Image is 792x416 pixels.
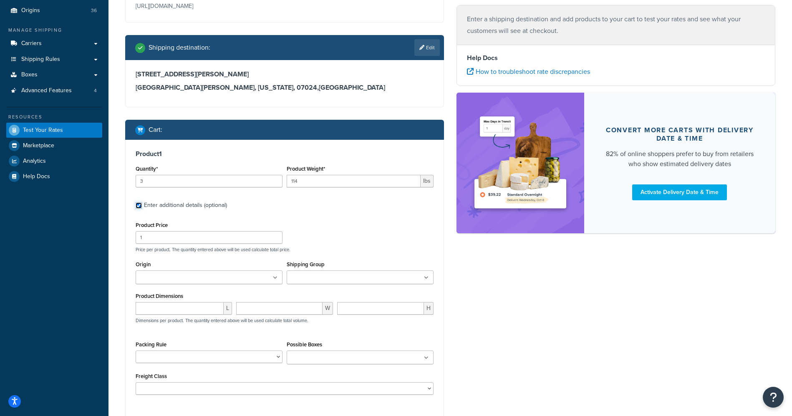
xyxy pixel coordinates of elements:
[414,39,440,56] a: Edit
[23,173,50,180] span: Help Docs
[763,387,784,408] button: Open Resource Center
[21,40,42,47] span: Carriers
[287,175,421,187] input: 0.00
[136,293,183,299] label: Product Dimensions
[467,67,590,76] a: How to troubleshoot rate discrepancies
[421,175,434,187] span: lbs
[6,52,102,67] a: Shipping Rules
[6,83,102,98] li: Advanced Features
[144,199,227,211] div: Enter additional details (optional)
[136,341,166,348] label: Packing Rule
[21,87,72,94] span: Advanced Features
[21,56,60,63] span: Shipping Rules
[6,83,102,98] a: Advanced Features4
[323,302,333,315] span: W
[136,222,168,228] label: Product Price
[23,142,54,149] span: Marketplace
[6,154,102,169] a: Analytics
[136,202,142,209] input: Enter additional details (optional)
[6,113,102,121] div: Resources
[6,36,102,51] a: Carriers
[287,341,322,348] label: Possible Boxes
[224,302,232,315] span: L
[424,302,434,315] span: H
[6,3,102,18] li: Origins
[149,126,162,134] h2: Cart :
[149,44,210,51] h2: Shipping destination :
[6,27,102,34] div: Manage Shipping
[23,158,46,165] span: Analytics
[136,70,434,78] h3: [STREET_ADDRESS][PERSON_NAME]
[134,318,308,323] p: Dimensions per product. The quantity entered above will be used calculate total volume.
[6,123,102,138] a: Test Your Rates
[21,71,38,78] span: Boxes
[136,83,434,92] h3: [GEOGRAPHIC_DATA][PERSON_NAME], [US_STATE], 07024 , [GEOGRAPHIC_DATA]
[467,13,765,37] p: Enter a shipping destination and add products to your cart to test your rates and see what your c...
[604,126,755,142] div: Convert more carts with delivery date & time
[604,149,755,169] div: 82% of online shoppers prefer to buy from retailers who show estimated delivery dates
[632,184,727,200] a: Activate Delivery Date & Time
[6,138,102,153] a: Marketplace
[469,105,572,221] img: feature-image-ddt-36eae7f7280da8017bfb280eaccd9c446f90b1fe08728e4019434db127062ab4.png
[23,127,63,134] span: Test Your Rates
[136,0,282,12] p: [URL][DOMAIN_NAME]
[136,150,434,158] h3: Product 1
[134,247,436,252] p: Price per product. The quantity entered above will be used calculate total price.
[91,7,97,14] span: 36
[287,261,325,267] label: Shipping Group
[136,373,167,379] label: Freight Class
[6,169,102,184] a: Help Docs
[94,87,97,94] span: 4
[21,7,40,14] span: Origins
[136,175,282,187] input: 0
[136,261,151,267] label: Origin
[287,166,325,172] label: Product Weight*
[6,67,102,83] a: Boxes
[6,3,102,18] a: Origins36
[136,166,158,172] label: Quantity*
[467,53,765,63] h4: Help Docs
